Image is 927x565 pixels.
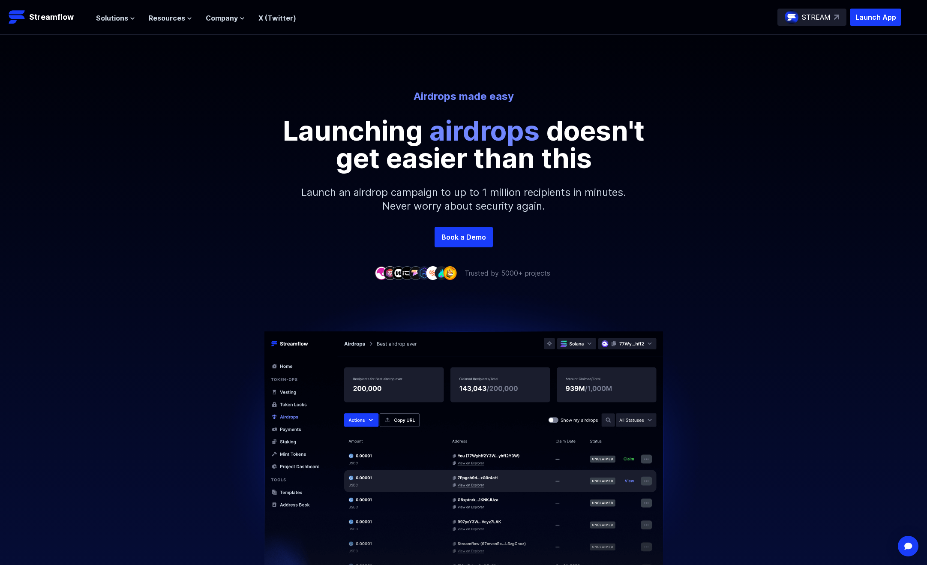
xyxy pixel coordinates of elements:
img: company-8 [435,266,448,279]
p: Trusted by 5000+ projects [465,268,550,278]
button: Solutions [96,13,135,23]
span: Company [206,13,238,23]
span: airdrops [429,114,540,147]
img: Streamflow Logo [9,9,26,26]
p: Launching doesn't get easier than this [271,117,657,172]
span: Solutions [96,13,128,23]
p: Streamflow [29,11,74,23]
button: Launch App [850,9,901,26]
p: Airdrops made easy [226,90,701,103]
img: company-6 [417,266,431,279]
a: X (Twitter) [258,14,296,22]
img: streamflow-logo-circle.png [785,10,798,24]
img: company-1 [375,266,388,279]
img: top-right-arrow.svg [834,15,839,20]
button: Company [206,13,245,23]
span: Resources [149,13,185,23]
div: Open Intercom Messenger [898,536,918,556]
img: company-3 [392,266,405,279]
img: company-2 [383,266,397,279]
img: company-7 [426,266,440,279]
img: company-4 [400,266,414,279]
p: Launch an airdrop campaign to up to 1 million recipients in minutes. Never worry about security a... [279,172,648,227]
img: company-9 [443,266,457,279]
img: company-5 [409,266,423,279]
a: Streamflow [9,9,87,26]
a: Book a Demo [435,227,493,247]
a: STREAM [777,9,846,26]
p: STREAM [802,12,831,22]
button: Resources [149,13,192,23]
